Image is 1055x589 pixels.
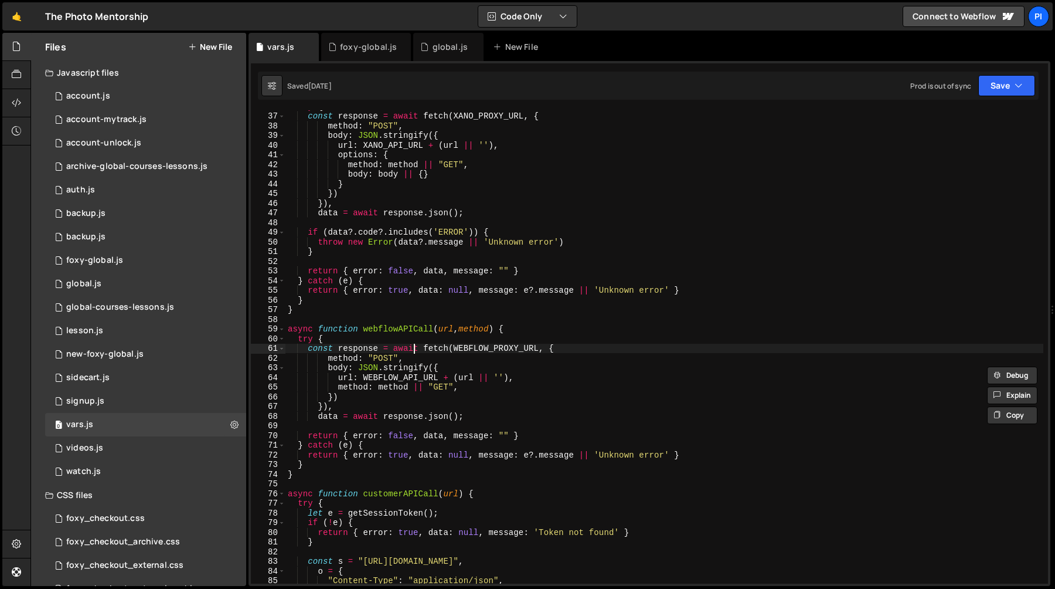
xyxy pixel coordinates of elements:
div: 13533/38978.js [45,413,246,436]
div: 74 [251,470,285,480]
div: 13533/35364.js [45,390,246,413]
div: 13533/34220.js [45,84,246,108]
div: 53 [251,266,285,276]
div: 38 [251,121,285,131]
div: 55 [251,286,285,296]
div: 13533/34219.js [45,249,246,272]
div: foxy_checkout_external.css [66,560,183,571]
div: 13533/38747.css [45,554,246,577]
div: 44 [251,180,285,189]
div: 72 [251,451,285,461]
div: 13533/38628.js [45,108,246,131]
button: Explain [987,387,1037,404]
div: account.js [66,91,110,101]
div: 70 [251,431,285,441]
div: foxy-global.js [66,255,123,266]
div: foxy_checkout_archive.css [66,537,180,547]
div: videos.js [66,443,103,453]
div: 67 [251,402,285,412]
div: 13533/40053.js [45,343,246,366]
div: 76 [251,489,285,499]
div: CSS files [31,483,246,507]
div: 58 [251,315,285,325]
span: 0 [55,421,62,431]
div: 45 [251,189,285,199]
div: 60 [251,334,285,344]
div: new-foxy-global.js [66,349,144,360]
div: 13533/45030.js [45,202,246,225]
div: signup.js [66,396,104,407]
div: backup.js [66,208,105,219]
div: 56 [251,296,285,306]
div: watch.js [66,466,101,477]
div: 41 [251,150,285,160]
div: 49 [251,228,285,238]
div: 54 [251,276,285,286]
div: foxy-global.js [340,41,397,53]
div: 47 [251,208,285,218]
div: 43 [251,170,285,180]
div: 13533/45031.js [45,225,246,249]
div: 79 [251,518,285,528]
div: Saved [287,81,332,91]
div: [DATE] [308,81,332,91]
div: global.js [66,279,101,289]
div: sidecart.js [66,373,110,383]
div: backup.js [66,232,105,242]
div: 40 [251,141,285,151]
div: 78 [251,509,285,519]
div: 65 [251,382,285,392]
div: 13533/38507.css [45,507,246,530]
div: 62 [251,354,285,364]
div: 13533/35292.js [45,296,246,319]
div: 37 [251,111,285,121]
div: 63 [251,363,285,373]
div: Javascript files [31,61,246,84]
div: 57 [251,305,285,315]
div: 82 [251,547,285,557]
div: 77 [251,499,285,509]
div: 81 [251,537,285,547]
div: 80 [251,528,285,538]
div: 13533/34034.js [45,178,246,202]
div: global-courses-lessons.js [66,302,174,313]
a: Pi [1028,6,1049,27]
div: 64 [251,373,285,383]
h2: Files [45,40,66,53]
button: New File [188,42,232,52]
div: 13533/42246.js [45,436,246,460]
div: 51 [251,247,285,257]
div: 13533/44030.css [45,530,246,554]
div: 69 [251,421,285,431]
div: 83 [251,557,285,567]
div: 84 [251,567,285,577]
div: 61 [251,344,285,354]
div: global.js [433,41,468,53]
div: 52 [251,257,285,267]
div: 71 [251,441,285,451]
div: 73 [251,460,285,470]
div: auth.js [66,185,95,195]
div: 59 [251,324,285,334]
div: 39 [251,131,285,141]
div: 46 [251,199,285,209]
button: Copy [987,407,1037,424]
div: 42 [251,160,285,170]
div: account-unlock.js [66,138,141,148]
div: Prod is out of sync [910,81,971,91]
div: 13533/43968.js [45,155,246,178]
a: 🤙 [2,2,31,31]
a: Connect to Webflow [903,6,1025,27]
div: archive-global-courses-lessons.js [66,161,207,172]
div: vars.js [267,41,294,53]
div: 13533/35472.js [45,319,246,343]
div: foxy_checkout.css [66,513,145,524]
div: 68 [251,412,285,422]
div: 66 [251,392,285,402]
div: 13533/43446.js [45,366,246,390]
div: 13533/38527.js [45,460,246,483]
div: account-mytrack.js [66,114,147,125]
button: Code Only [478,6,577,27]
div: 50 [251,238,285,248]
